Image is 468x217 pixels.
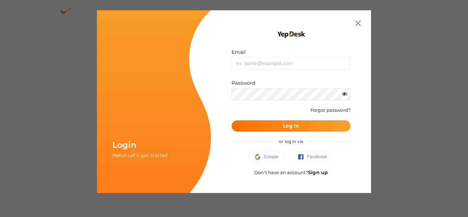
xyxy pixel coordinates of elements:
label: Password [232,80,255,86]
img: facebook.svg [298,154,307,160]
img: YEP_black_cropped.png [277,31,305,38]
a: Forgot password? [310,107,350,113]
span: or log in via [274,134,308,149]
img: close.svg [355,21,361,26]
span: Don't have an account? [254,170,328,175]
img: google.svg [255,154,264,160]
span: Hello! Let's get started [112,152,168,158]
span: Google [255,153,278,160]
span: Login [112,140,136,150]
button: Facebook [292,151,333,162]
button: Log In [232,120,350,132]
input: ex: some@example.com [232,57,350,69]
span: Facebook [298,153,327,160]
button: Google [249,151,284,162]
label: Email [232,49,246,56]
a: Sign up [308,169,328,176]
b: Log In [283,123,299,129]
